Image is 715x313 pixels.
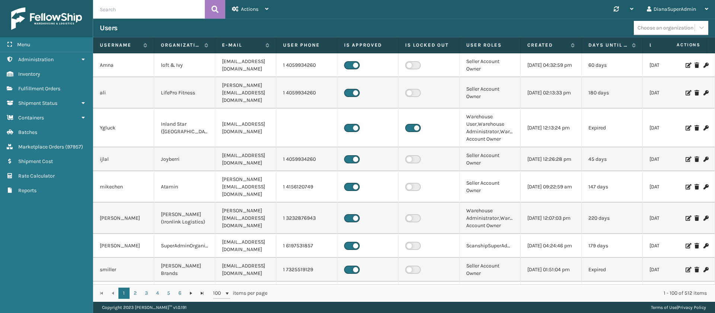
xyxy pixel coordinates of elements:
[174,288,185,299] a: 6
[582,147,643,171] td: 45 days
[703,184,708,190] i: Change Password
[460,147,521,171] td: Seller Account Owner
[695,216,699,221] i: Delete
[276,171,337,203] td: 1 4156120749
[686,125,690,131] i: Edit
[215,77,276,109] td: [PERSON_NAME][EMAIL_ADDRESS][DOMAIN_NAME]
[460,203,521,234] td: Warehouse Administrator,Warehouse Account Owner
[703,90,708,96] i: Change Password
[643,282,704,306] td: [DATE] 12:44:07 pm
[65,144,83,150] span: ( 97957 )
[686,216,690,221] i: Edit
[93,77,154,109] td: ali
[521,203,582,234] td: [DATE] 12:07:03 pm
[521,282,582,306] td: [DATE] 04:56:57 pm
[344,42,391,48] label: Is Approved
[222,42,262,48] label: E-mail
[651,302,706,313] div: |
[703,216,708,221] i: Change Password
[276,282,337,306] td: 1 9096446292
[93,171,154,203] td: mikechen
[18,158,53,165] span: Shipment Cost
[11,7,82,30] img: logo
[638,24,693,32] div: Choose an organization
[199,290,205,296] span: Go to the last page
[154,77,215,109] td: LifePro Fitness
[582,53,643,77] td: 60 days
[703,125,708,131] i: Change Password
[93,258,154,282] td: smiller
[215,258,276,282] td: [EMAIL_ADDRESS][DOMAIN_NAME]
[460,53,521,77] td: Seller Account Owner
[582,234,643,258] td: 179 days
[460,77,521,109] td: Seller Account Owner
[18,115,44,121] span: Containers
[100,24,118,32] h3: Users
[643,258,704,282] td: [DATE] 01:21:44 pm
[283,42,330,48] label: User phone
[582,203,643,234] td: 220 days
[154,234,215,258] td: SuperAdminOrganization
[130,288,141,299] a: 2
[582,109,643,147] td: Expired
[521,234,582,258] td: [DATE] 04:24:46 pm
[649,42,689,48] label: Last Seen
[466,42,514,48] label: User Roles
[154,171,215,203] td: Atamin
[643,109,704,147] td: [DATE] 08:12:54 pm
[215,234,276,258] td: [EMAIL_ADDRESS][DOMAIN_NAME]
[686,243,690,248] i: Edit
[93,282,154,306] td: Donnelley
[241,6,258,12] span: Actions
[154,109,215,147] td: Inland Star ([GEOGRAPHIC_DATA])
[678,305,706,310] a: Privacy Policy
[213,289,224,297] span: 100
[141,288,152,299] a: 3
[588,42,628,48] label: Days until password expires
[18,56,54,63] span: Administration
[582,77,643,109] td: 180 days
[154,203,215,234] td: [PERSON_NAME] (Ironlink Logistics)
[276,203,337,234] td: 1 3232876943
[521,147,582,171] td: [DATE] 12:26:28 pm
[18,144,64,150] span: Marketplace Orders
[695,157,699,162] i: Delete
[100,42,140,48] label: Username
[215,282,276,306] td: [EMAIL_ADDRESS][DOMAIN_NAME]
[695,184,699,190] i: Delete
[686,63,690,68] i: Edit
[695,90,699,96] i: Delete
[93,147,154,171] td: ijlal
[703,243,708,248] i: Change Password
[215,109,276,147] td: [EMAIL_ADDRESS][DOMAIN_NAME]
[643,234,704,258] td: [DATE] 11:55:25 am
[643,147,704,171] td: [DATE] 07:03:58 pm
[154,282,215,306] td: Fellowship - West
[695,125,699,131] i: Delete
[582,258,643,282] td: Expired
[460,171,521,203] td: Seller Account Owner
[695,63,699,68] i: Delete
[460,258,521,282] td: Seller Account Owner
[93,203,154,234] td: [PERSON_NAME]
[213,288,267,299] span: items per page
[460,234,521,258] td: ScanshipSuperAdministrator
[93,109,154,147] td: Ygluck
[215,147,276,171] td: [EMAIL_ADDRESS][DOMAIN_NAME]
[154,258,215,282] td: [PERSON_NAME] Brands
[18,187,36,194] span: Reports
[215,53,276,77] td: [EMAIL_ADDRESS][DOMAIN_NAME]
[643,53,704,77] td: [DATE] 08:35:13 am
[703,267,708,272] i: Change Password
[695,267,699,272] i: Delete
[695,243,699,248] i: Delete
[686,157,690,162] i: Edit
[521,258,582,282] td: [DATE] 01:51:04 pm
[643,203,704,234] td: [DATE] 04:52:38 pm
[161,42,201,48] label: Organization
[102,302,187,313] p: Copyright 2023 [PERSON_NAME]™ v 1.0.191
[521,109,582,147] td: [DATE] 12:13:24 pm
[154,147,215,171] td: Joyberri
[197,288,208,299] a: Go to the last page
[405,42,452,48] label: Is Locked Out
